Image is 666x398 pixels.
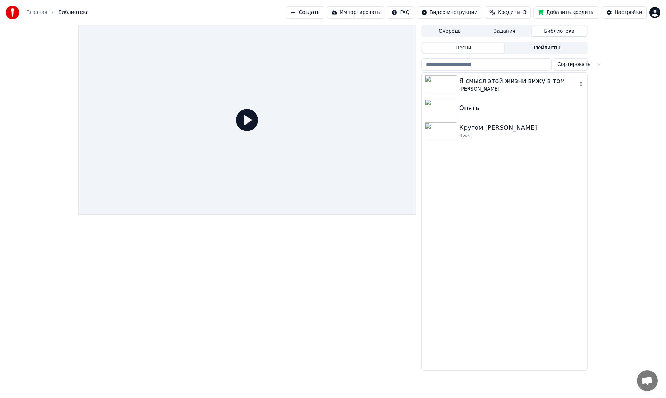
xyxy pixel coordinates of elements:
[459,133,584,139] div: Чиж
[459,86,578,93] div: [PERSON_NAME]
[422,26,477,36] button: Очередь
[477,26,532,36] button: Задания
[58,9,89,16] span: Библиотека
[602,6,647,19] button: Настройки
[286,6,324,19] button: Создать
[498,9,520,16] span: Кредиты
[417,6,482,19] button: Видео-инструкции
[523,9,526,16] span: 3
[532,26,587,36] button: Библиотека
[557,61,590,68] span: Сортировать
[387,6,414,19] button: FAQ
[422,43,505,53] button: Песни
[459,103,584,113] div: Опять
[6,6,19,19] img: youka
[637,370,658,391] div: Открытый чат
[485,6,531,19] button: Кредиты3
[459,76,578,86] div: Я смысл этой жизни вижу в том
[533,6,599,19] button: Добавить кредиты
[504,43,587,53] button: Плейлисты
[459,123,584,133] div: Кругом [PERSON_NAME]
[26,9,47,16] a: Главная
[327,6,385,19] button: Импортировать
[615,9,642,16] div: Настройки
[26,9,89,16] nav: breadcrumb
